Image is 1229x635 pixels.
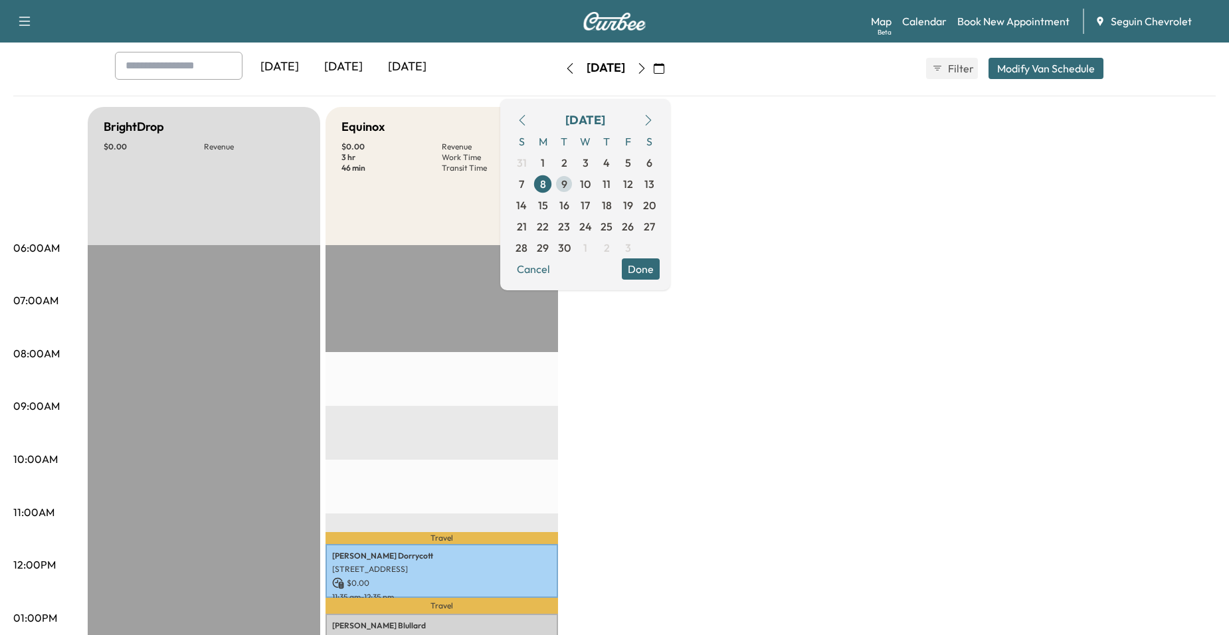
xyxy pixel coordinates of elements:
[341,163,442,173] p: 46 min
[519,176,524,192] span: 7
[643,197,656,213] span: 20
[587,60,625,76] div: [DATE]
[442,141,542,152] p: Revenue
[583,240,587,256] span: 1
[561,155,567,171] span: 2
[622,219,634,234] span: 26
[332,564,551,575] p: [STREET_ADDRESS]
[332,577,551,589] p: $ 0.00
[517,155,527,171] span: 31
[644,219,655,234] span: 27
[583,155,589,171] span: 3
[326,532,558,545] p: Travel
[638,131,660,152] span: S
[537,219,549,234] span: 22
[1111,13,1192,29] span: Seguin Chevrolet
[332,620,551,631] p: [PERSON_NAME] Blullard
[332,551,551,561] p: [PERSON_NAME] Dorrycott
[622,258,660,280] button: Done
[558,219,570,234] span: 23
[604,240,610,256] span: 2
[13,504,54,520] p: 11:00AM
[13,398,60,414] p: 09:00AM
[532,131,553,152] span: M
[538,197,548,213] span: 15
[511,258,556,280] button: Cancel
[13,292,58,308] p: 07:00AM
[623,197,633,213] span: 19
[104,118,164,136] h5: BrightDrop
[902,13,947,29] a: Calendar
[603,176,611,192] span: 11
[602,197,612,213] span: 18
[341,152,442,163] p: 3 hr
[596,131,617,152] span: T
[442,163,542,173] p: Transit Time
[516,197,527,213] span: 14
[558,240,571,256] span: 30
[326,598,558,614] p: Travel
[580,176,591,192] span: 10
[332,592,551,602] p: 11:35 am - 12:35 pm
[13,451,58,467] p: 10:00AM
[13,240,60,256] p: 06:00AM
[559,197,569,213] span: 16
[957,13,1070,29] a: Book New Appointment
[603,155,610,171] span: 4
[581,197,590,213] span: 17
[517,219,527,234] span: 21
[341,118,385,136] h5: Equinox
[617,131,638,152] span: F
[579,219,592,234] span: 24
[871,13,892,29] a: MapBeta
[375,52,439,82] div: [DATE]
[541,155,545,171] span: 1
[540,176,546,192] span: 8
[575,131,596,152] span: W
[989,58,1103,79] button: Modify Van Schedule
[926,58,978,79] button: Filter
[565,111,605,130] div: [DATE]
[511,131,532,152] span: S
[561,176,567,192] span: 9
[248,52,312,82] div: [DATE]
[341,141,442,152] p: $ 0.00
[948,60,972,76] span: Filter
[537,240,549,256] span: 29
[104,141,204,152] p: $ 0.00
[625,240,631,256] span: 3
[625,155,631,171] span: 5
[516,240,527,256] span: 28
[13,610,57,626] p: 01:00PM
[583,12,646,31] img: Curbee Logo
[204,141,304,152] p: Revenue
[312,52,375,82] div: [DATE]
[644,176,654,192] span: 13
[646,155,652,171] span: 6
[442,152,542,163] p: Work Time
[601,219,613,234] span: 25
[623,176,633,192] span: 12
[13,557,56,573] p: 12:00PM
[553,131,575,152] span: T
[13,345,60,361] p: 08:00AM
[878,27,892,37] div: Beta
